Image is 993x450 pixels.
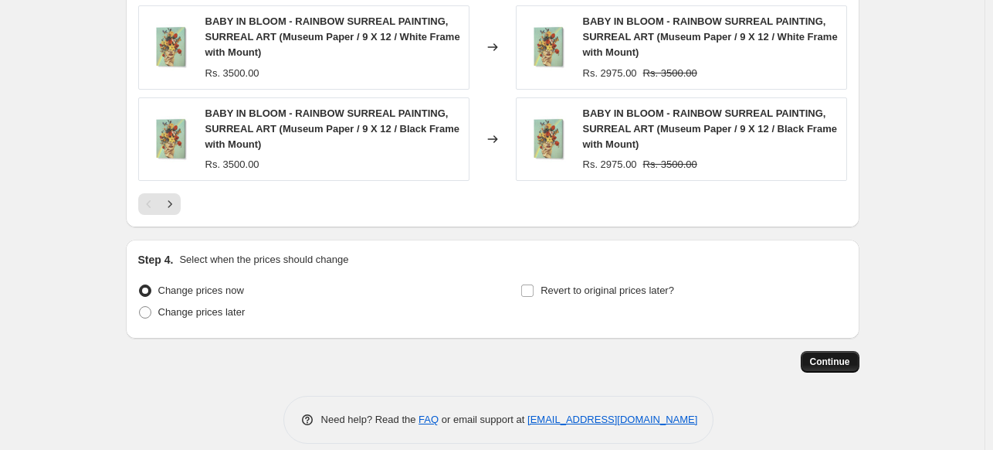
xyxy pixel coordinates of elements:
[205,15,460,58] span: BABY IN BLOOM - RAINBOW SURREAL PAINTING, SURREAL ART (Museum Paper / 9 X 12 / White Frame with M...
[158,306,246,318] span: Change prices later
[321,414,419,425] span: Need help? Read the
[524,116,571,162] img: BABY-IN-BLOOM-RAINBOW-SURREAL-ART-PAINTING-GALLERY-WRAP_80x.jpg
[643,66,697,81] strike: Rs. 3500.00
[205,157,259,172] div: Rs. 3500.00
[583,15,838,58] span: BABY IN BLOOM - RAINBOW SURREAL PAINTING, SURREAL ART (Museum Paper / 9 X 12 / White Frame with M...
[541,285,674,296] span: Revert to original prices later?
[419,414,439,425] a: FAQ
[583,66,637,81] div: Rs. 2975.00
[159,193,181,215] button: Next
[147,116,193,162] img: BABY-IN-BLOOM-RAINBOW-SURREAL-ART-PAINTING-GALLERY-WRAP_80x.jpg
[583,107,837,150] span: BABY IN BLOOM - RAINBOW SURREAL PAINTING, SURREAL ART (Museum Paper / 9 X 12 / Black Frame with M...
[138,193,181,215] nav: Pagination
[643,157,697,172] strike: Rs. 3500.00
[147,24,193,70] img: BABY-IN-BLOOM-RAINBOW-SURREAL-ART-PAINTING-GALLERY-WRAP_80x.jpg
[205,107,459,150] span: BABY IN BLOOM - RAINBOW SURREAL PAINTING, SURREAL ART (Museum Paper / 9 X 12 / Black Frame with M...
[205,66,259,81] div: Rs. 3500.00
[810,356,850,368] span: Continue
[524,24,571,70] img: BABY-IN-BLOOM-RAINBOW-SURREAL-ART-PAINTING-GALLERY-WRAP_80x.jpg
[179,252,348,268] p: Select when the prices should change
[583,157,637,172] div: Rs. 2975.00
[138,252,174,268] h2: Step 4.
[439,414,527,425] span: or email support at
[801,351,859,373] button: Continue
[527,414,697,425] a: [EMAIL_ADDRESS][DOMAIN_NAME]
[158,285,244,296] span: Change prices now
